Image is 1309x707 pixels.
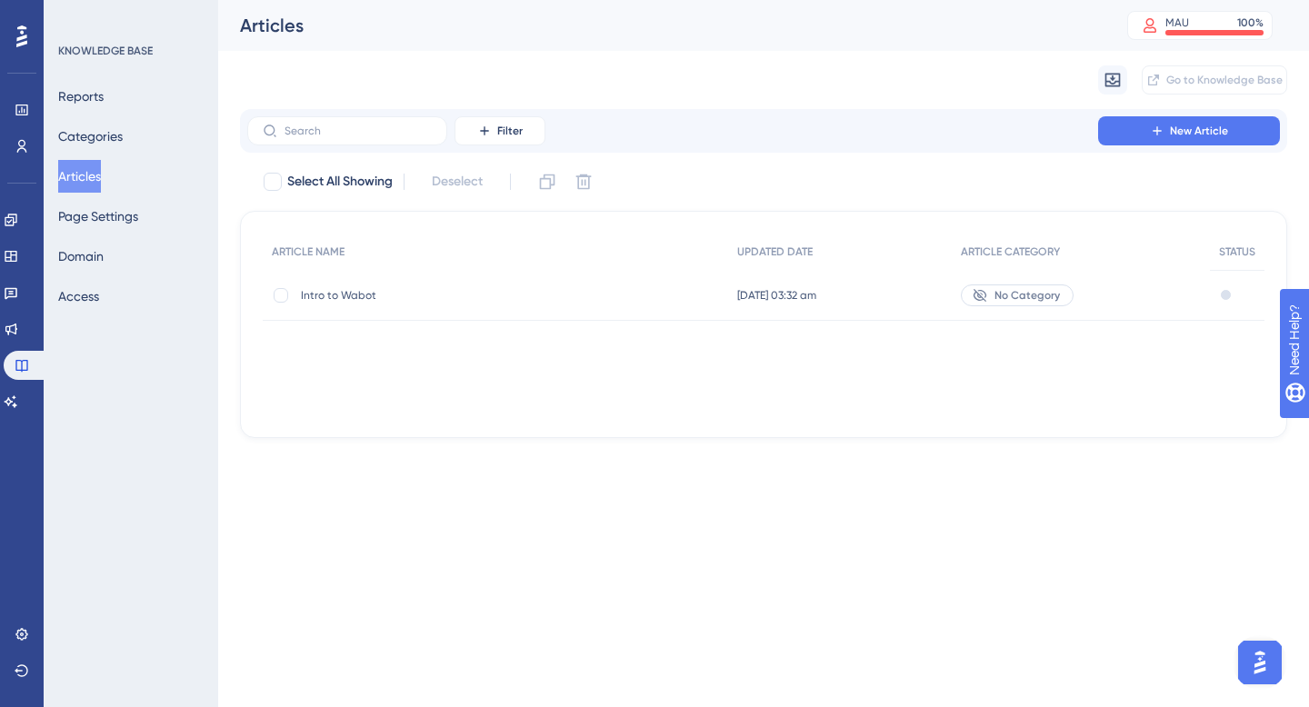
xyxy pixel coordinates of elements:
span: [DATE] 03:32 am [737,288,816,303]
button: Categories [58,120,123,153]
span: UPDATED DATE [737,244,813,259]
button: Domain [58,240,104,273]
span: Deselect [432,171,483,193]
button: Access [58,280,99,313]
span: New Article [1170,124,1228,138]
div: Articles [240,13,1082,38]
div: KNOWLEDGE BASE [58,44,153,58]
button: Deselect [415,165,499,198]
input: Search [285,124,432,137]
div: 100 % [1237,15,1264,30]
iframe: UserGuiding AI Assistant Launcher [1233,635,1287,690]
span: Go to Knowledge Base [1166,73,1283,87]
span: Select All Showing [287,171,393,193]
button: Go to Knowledge Base [1142,65,1287,95]
button: Page Settings [58,200,138,233]
button: Reports [58,80,104,113]
span: Intro to Wabot [301,288,592,303]
span: Need Help? [43,5,114,26]
button: Filter [455,116,545,145]
span: STATUS [1219,244,1255,259]
span: ARTICLE NAME [272,244,345,259]
button: New Article [1098,116,1280,145]
span: Filter [497,124,523,138]
span: ARTICLE CATEGORY [961,244,1060,259]
div: MAU [1165,15,1189,30]
button: Articles [58,160,101,193]
span: No Category [994,288,1060,303]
